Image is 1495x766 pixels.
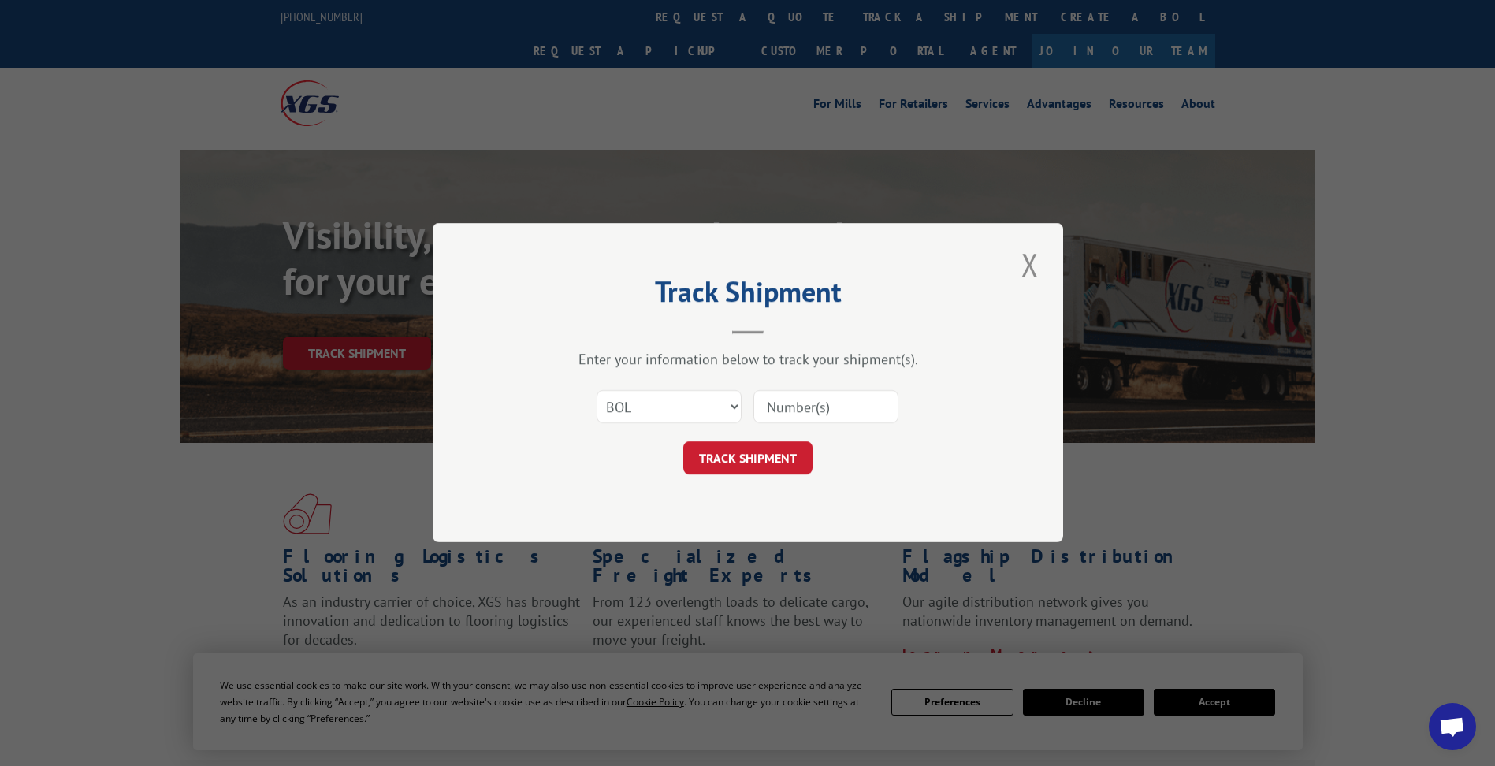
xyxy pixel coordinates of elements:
h2: Track Shipment [511,281,984,310]
a: Open chat [1429,703,1476,750]
button: TRACK SHIPMENT [683,442,813,475]
button: Close modal [1017,243,1043,286]
div: Enter your information below to track your shipment(s). [511,351,984,369]
input: Number(s) [753,391,898,424]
